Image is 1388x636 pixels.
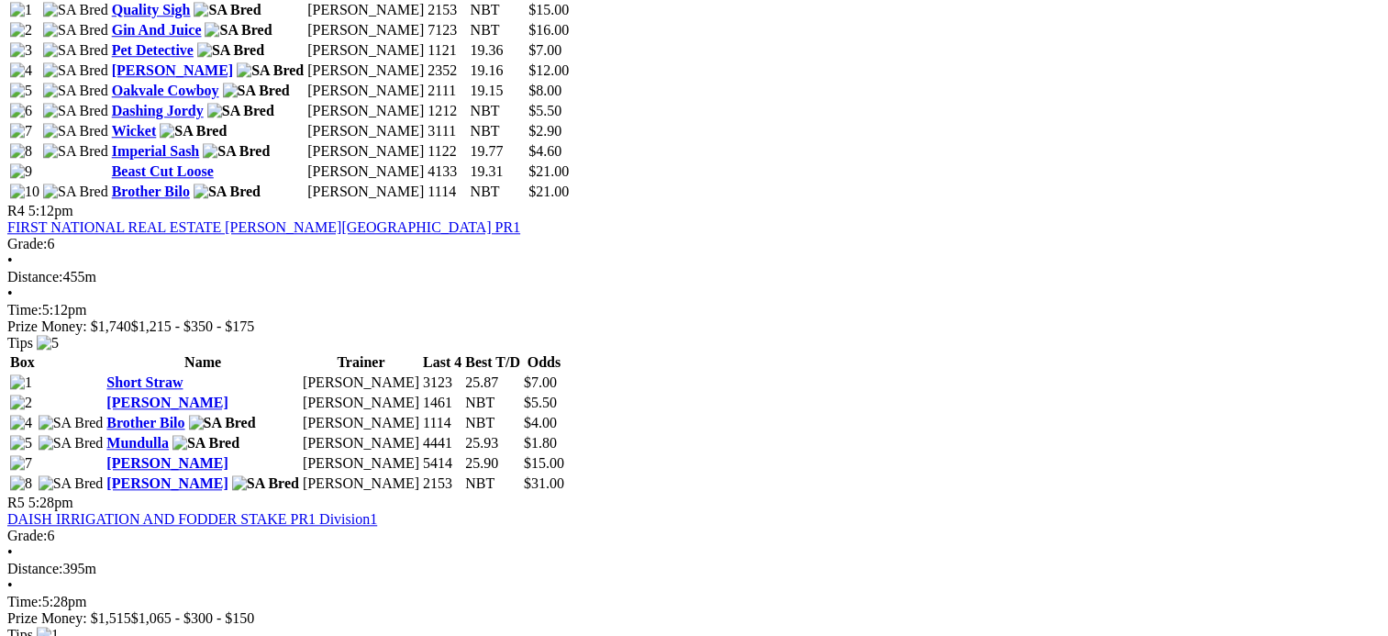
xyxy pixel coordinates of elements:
[427,82,467,100] td: 2111
[7,610,1381,627] div: Prize Money: $1,515
[427,61,467,80] td: 2352
[470,142,527,161] td: 19.77
[427,162,467,181] td: 4133
[112,143,200,159] a: Imperial Sash
[106,415,184,430] a: Brother Bilo
[10,123,32,139] img: 7
[470,41,527,60] td: 19.36
[306,1,425,19] td: [PERSON_NAME]
[112,62,233,78] a: [PERSON_NAME]
[470,82,527,100] td: 19.15
[470,61,527,80] td: 19.16
[39,415,104,431] img: SA Bred
[10,475,32,492] img: 8
[10,22,32,39] img: 2
[7,302,42,318] span: Time:
[112,22,202,38] a: Gin And Juice
[106,455,228,471] a: [PERSON_NAME]
[524,475,564,491] span: $31.00
[10,415,32,431] img: 4
[207,103,274,119] img: SA Bred
[464,434,521,452] td: 25.93
[470,102,527,120] td: NBT
[470,162,527,181] td: 19.31
[112,163,214,179] a: Beast Cut Loose
[28,203,73,218] span: 5:12pm
[7,495,25,510] span: R5
[43,62,108,79] img: SA Bred
[106,475,228,491] a: [PERSON_NAME]
[10,62,32,79] img: 4
[7,594,42,609] span: Time:
[172,435,239,452] img: SA Bred
[464,454,521,473] td: 25.90
[302,434,420,452] td: [PERSON_NAME]
[205,22,272,39] img: SA Bred
[7,285,13,301] span: •
[523,353,565,372] th: Odds
[37,335,59,351] img: 5
[106,374,183,390] a: Short Straw
[7,203,25,218] span: R4
[302,474,420,493] td: [PERSON_NAME]
[232,475,299,492] img: SA Bred
[306,41,425,60] td: [PERSON_NAME]
[427,41,467,60] td: 1121
[106,395,228,410] a: [PERSON_NAME]
[7,252,13,268] span: •
[112,123,157,139] a: Wicket
[7,561,62,576] span: Distance:
[528,2,569,17] span: $15.00
[528,163,569,179] span: $21.00
[39,435,104,452] img: SA Bred
[306,122,425,140] td: [PERSON_NAME]
[43,2,108,18] img: SA Bred
[237,62,304,79] img: SA Bred
[112,2,191,17] a: Quality Sigh
[112,42,194,58] a: Pet Detective
[10,184,39,200] img: 10
[306,61,425,80] td: [PERSON_NAME]
[10,163,32,180] img: 9
[306,21,425,39] td: [PERSON_NAME]
[10,374,32,391] img: 1
[302,353,420,372] th: Trainer
[10,83,32,99] img: 5
[528,184,569,199] span: $21.00
[43,42,108,59] img: SA Bred
[10,395,32,411] img: 2
[7,302,1381,318] div: 5:12pm
[422,374,462,392] td: 3123
[10,435,32,452] img: 5
[422,394,462,412] td: 1461
[112,184,190,199] a: Brother Bilo
[470,1,527,19] td: NBT
[306,82,425,100] td: [PERSON_NAME]
[427,122,467,140] td: 3111
[10,455,32,472] img: 7
[302,454,420,473] td: [PERSON_NAME]
[10,42,32,59] img: 3
[39,475,104,492] img: SA Bred
[464,374,521,392] td: 25.87
[528,62,569,78] span: $12.00
[7,236,1381,252] div: 6
[106,435,169,451] a: Mundulla
[427,21,467,39] td: 7123
[306,162,425,181] td: [PERSON_NAME]
[422,414,462,432] td: 1114
[422,454,462,473] td: 5414
[7,219,520,235] a: FIRST NATIONAL REAL ESTATE [PERSON_NAME][GEOGRAPHIC_DATA] PR1
[464,353,521,372] th: Best T/D
[528,103,561,118] span: $5.50
[306,183,425,201] td: [PERSON_NAME]
[7,528,48,543] span: Grade:
[464,394,521,412] td: NBT
[7,269,62,285] span: Distance:
[7,561,1381,577] div: 395m
[43,103,108,119] img: SA Bred
[528,42,561,58] span: $7.00
[131,318,255,334] span: $1,215 - $350 - $175
[197,42,264,59] img: SA Bred
[105,353,300,372] th: Name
